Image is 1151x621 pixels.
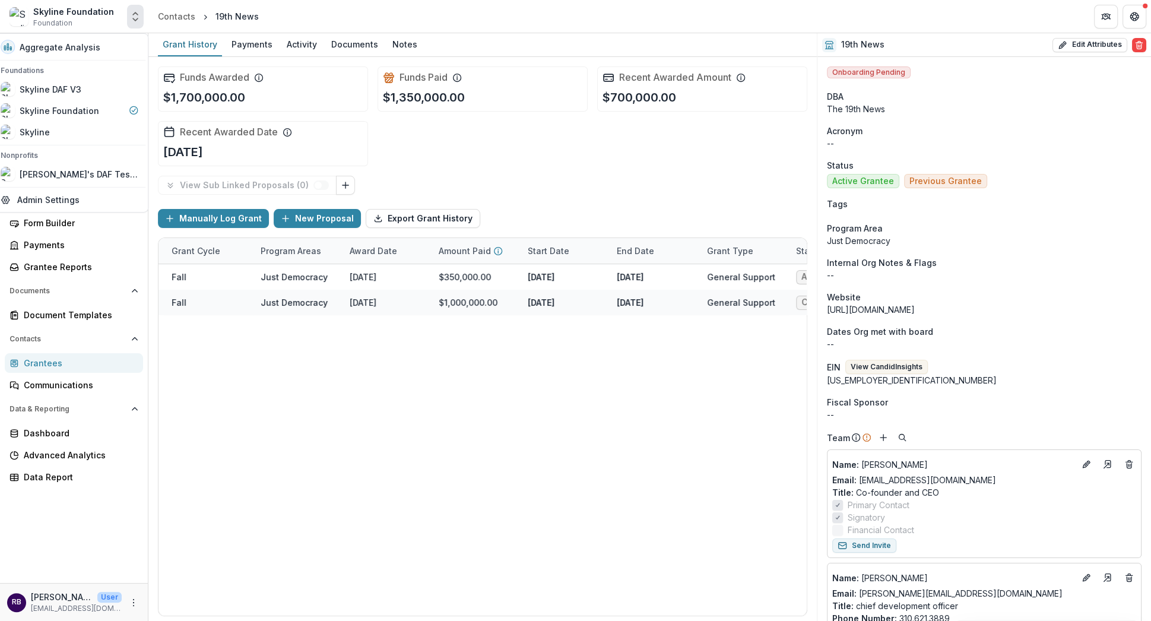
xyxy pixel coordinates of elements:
div: Payments [24,239,134,251]
button: Deletes [1122,457,1136,471]
a: Data Report [5,467,143,487]
div: Advanced Analytics [24,449,134,461]
div: Grant Type [700,238,789,264]
div: Form Builder [24,217,134,229]
a: Activity [282,33,322,56]
div: [US_EMPLOYER_IDENTIFICATION_NUMBER] [827,374,1142,386]
p: [DATE] [617,296,643,309]
p: [DATE] [617,271,643,283]
div: Skyline Foundation [33,5,114,18]
a: Form Builder [5,213,143,233]
p: Just Democracy [827,235,1142,247]
span: Onboarding Pending [827,66,911,78]
p: EIN [827,361,841,373]
p: Co-founder and CEO [832,486,1136,499]
p: -- [827,269,1142,281]
button: Delete [1132,38,1146,52]
h2: 19th News [841,40,884,50]
span: Internal Org Notes & Flags [827,256,937,269]
div: Grant Cycle [164,245,227,257]
div: Activity [282,36,322,53]
span: Email: [832,475,857,485]
span: Data & Reporting [9,405,126,413]
a: Grantees [5,353,143,373]
button: Edit [1079,571,1093,585]
div: Communications [24,379,134,391]
button: Manually Log Grant [158,209,269,228]
h2: Recent Awarded Amount [619,72,731,83]
button: View Sub Linked Proposals (0) [158,176,337,195]
p: [PERSON_NAME] [31,591,93,603]
p: Amount Paid [439,245,491,257]
p: -- [827,338,1142,350]
div: $1,000,000.00 [439,296,497,309]
div: Just Democracy [261,296,328,309]
button: View CandidInsights [845,360,928,374]
button: Open Contacts [5,329,143,348]
span: Status [827,159,854,172]
div: Grant History [158,36,222,53]
a: Documents [326,33,383,56]
div: Status [789,238,878,264]
div: Grant Cycle [164,238,253,264]
a: Payments [227,33,277,56]
p: [DATE] [163,143,203,161]
h2: Funds Awarded [180,72,249,83]
h2: Recent Awarded Date [180,126,278,138]
span: Dates Org met with board [827,325,933,338]
p: [DATE] [528,271,554,283]
div: Notes [388,36,422,53]
div: -- [827,408,1142,421]
div: Dashboard [24,427,134,439]
button: Search [895,430,909,445]
nav: breadcrumb [153,8,264,25]
button: Open entity switcher [127,5,144,28]
span: Contacts [9,335,126,343]
div: Status [789,245,830,257]
p: $700,000.00 [603,88,676,106]
span: Acronym [827,125,863,137]
a: Email: [PERSON_NAME][EMAIL_ADDRESS][DOMAIN_NAME] [832,587,1063,600]
div: Grant Type [700,245,760,257]
a: Name: [PERSON_NAME] [832,458,1074,471]
button: Edit [1079,457,1093,471]
span: Foundation [33,18,72,28]
div: [DATE] [350,296,376,309]
div: General Support [707,296,775,309]
a: [URL][DOMAIN_NAME] [827,305,915,315]
div: $350,000.00 [439,271,491,283]
p: Team [827,432,850,444]
span: Active Grantee [832,176,894,186]
p: $1,350,000.00 [383,88,465,106]
div: Document Templates [24,309,134,321]
span: Name : [832,460,859,470]
div: Just Democracy [261,271,328,283]
button: Edit Attributes [1052,38,1127,52]
div: Contacts [158,10,195,23]
span: Documents [9,287,126,295]
span: Website [827,291,861,303]
a: Dashboard [5,423,143,443]
a: Name: [PERSON_NAME] [832,572,1074,584]
div: Fall [172,271,186,283]
a: Grant History [158,33,222,56]
div: Rose Brookhouse [12,598,21,606]
p: chief development officer [832,600,1136,612]
div: Amount Paid [432,238,521,264]
button: Export Grant History [366,209,480,228]
span: Fiscal Sponsor [827,396,888,408]
p: [PERSON_NAME] [832,458,1074,471]
span: Previous Grantee [909,176,982,186]
button: Send Invite [832,538,896,553]
span: Name : [832,573,859,583]
div: Award Date [343,238,432,264]
div: Data Report [24,471,134,483]
p: [DATE] [528,296,554,309]
button: Get Help [1123,5,1146,28]
span: Tags [827,198,848,210]
div: Grantee Reports [24,261,134,273]
p: -- [827,137,1142,150]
